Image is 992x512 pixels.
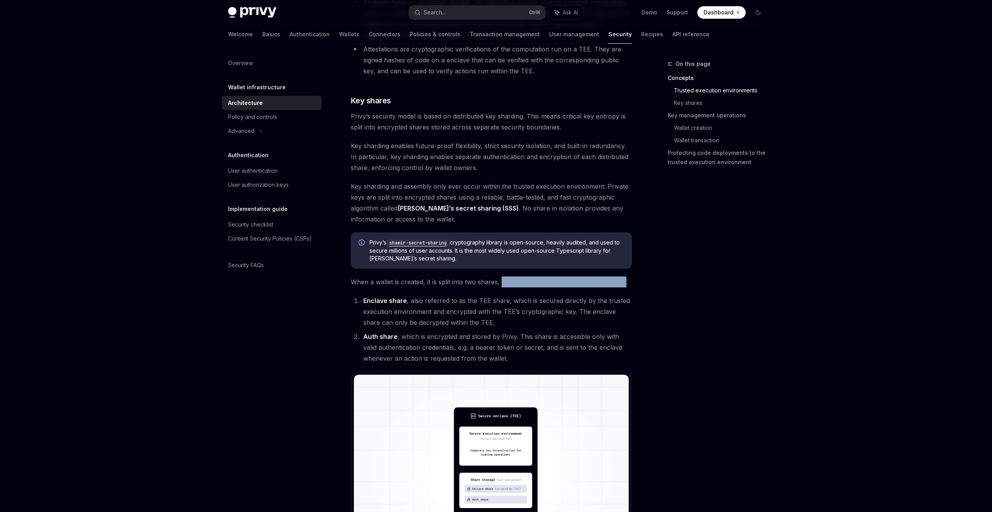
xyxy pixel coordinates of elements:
[562,9,578,16] span: Ask AI
[674,97,771,109] a: Key shares
[672,25,709,44] a: API reference
[228,25,253,44] a: Welcome
[697,6,746,19] a: Dashboard
[222,218,322,232] a: Security checklist
[222,56,322,70] a: Overview
[228,58,253,68] div: Overview
[409,5,545,19] button: Search...CtrlK
[351,95,391,106] span: Key shares
[222,232,322,246] a: Content Security Policies (CSPs)
[674,134,771,147] a: Wallet transaction
[351,140,632,173] span: Key sharding enables future-proof flexibility, strict security isolation, and built-in redundancy...
[549,5,584,19] button: Ask AI
[361,295,632,328] li: , also referred to as the TEE share, which is secured directly by the trusted execution environme...
[674,122,771,134] a: Wallet creation
[667,9,688,16] a: Support
[398,204,519,213] a: [PERSON_NAME]’s secret sharing (SSS)
[228,112,277,122] div: Policy and controls
[228,151,269,160] h5: Authentication
[668,72,771,84] a: Concepts
[222,178,322,192] a: User authorization keys
[608,25,632,44] a: Security
[424,8,446,17] div: Search...
[641,25,663,44] a: Recipes
[222,258,322,272] a: Security FAQs
[668,109,771,122] a: Key management operations
[351,276,632,287] span: When a wallet is created, it is split into two shares, protected by different security boundaries:
[262,25,280,44] a: Basics
[529,9,541,16] span: Ctrl K
[228,180,289,190] div: User authorization keys
[410,25,460,44] a: Policies & controls
[470,25,540,44] a: Transaction management
[642,9,657,16] a: Demo
[704,9,734,16] span: Dashboard
[228,234,312,243] div: Content Security Policies (CSPs)
[363,297,407,305] strong: Enclave share
[351,181,632,225] span: Key sharding and assembly only ever occur within the trusted execution environment. Private keys ...
[222,110,322,124] a: Policy and controls
[369,25,400,44] a: Connectors
[668,147,771,168] a: Protecting code deployments to the trusted execution environment
[228,98,263,108] div: Architecture
[228,204,288,214] h5: Implementation guide
[351,111,632,133] span: Privy’s security model is based on distributed key sharding. This means critical key entropy is s...
[361,331,632,364] li: , which is encrypted and stored by Privy. This share is accessible only with valid authentication...
[386,239,450,247] code: shamir-secret-sharing
[228,260,264,270] div: Security FAQs
[752,6,764,19] button: Toggle dark mode
[359,239,366,247] svg: Info
[228,83,286,92] h5: Wallet infrastructure
[339,25,359,44] a: Wallets
[549,25,599,44] a: User management
[370,239,624,262] span: Privy’s cryptography library is open-source, heavily audited, and used to secure millions of user...
[228,126,255,136] div: Advanced
[674,84,771,97] a: Trusted execution environments
[222,96,322,110] a: Architecture
[351,44,632,76] li: Attestations are cryptographic verifications of the computation run on a TEE. They are signed has...
[228,166,278,175] div: User authentication
[675,59,711,69] span: On this page
[290,25,330,44] a: Authentication
[222,164,322,178] a: User authentication
[363,333,398,340] strong: Auth share
[228,7,276,18] img: dark logo
[228,220,273,229] div: Security checklist
[386,239,450,246] a: shamir-secret-sharing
